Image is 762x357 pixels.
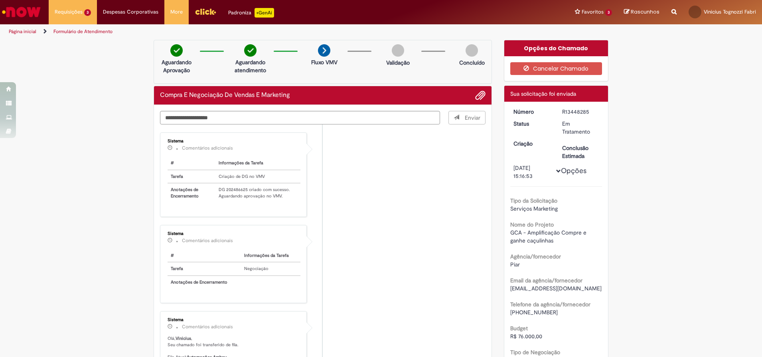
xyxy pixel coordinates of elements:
td: Negociação [241,262,300,276]
dt: Status [507,120,557,128]
th: Informações da Tarefa [241,249,300,262]
b: Budget [510,325,528,332]
b: Vinicius [176,335,191,341]
small: Comentários adicionais [182,145,233,152]
small: Comentários adicionais [182,237,233,244]
td: DG 202486625 criado com sucesso. Aguardando aprovação no VMV. [215,183,300,202]
button: Adicionar anexos [475,90,486,101]
dt: Criação [507,140,557,148]
th: Tarefa [168,170,215,183]
button: Cancelar Chamado [510,62,602,75]
b: Email da agência/fornecedor [510,277,582,284]
small: Comentários adicionais [182,323,233,330]
div: Padroniza [228,8,274,18]
a: Formulário de Atendimento [53,28,113,35]
b: Tipo da Solicitação [510,197,557,204]
ul: Trilhas de página [6,24,502,39]
p: Fluxo VMV [311,58,338,66]
p: Concluído [459,59,485,67]
h2: Compra E Negociação De Vendas E Marketing Histórico de tíquete [160,92,290,99]
a: Página inicial [9,28,36,35]
div: R13448285 [562,108,599,116]
p: Aguardando Aprovação [157,58,196,74]
span: Despesas Corporativas [103,8,158,16]
div: [DATE] 15:16:53 [513,164,551,180]
span: Favoritos [582,8,604,16]
span: Sua solicitação foi enviada [510,90,576,97]
b: Telefone da agência/fornecedor [510,301,590,308]
a: Rascunhos [624,8,659,16]
textarea: Digite sua mensagem aqui... [160,111,440,124]
img: ServiceNow [1,4,42,20]
th: # [168,249,241,262]
img: img-circle-grey.png [392,44,404,57]
th: Informações da Tarefa [215,157,300,170]
p: Aguardando atendimento [231,58,270,74]
th: Anotações de Encerramento [168,183,215,202]
p: Validação [386,59,410,67]
span: Vinicius Tognozzi Fabri [704,8,756,15]
div: Sistema [168,139,300,144]
p: +GenAi [255,8,274,18]
img: check-circle-green.png [244,44,257,57]
img: arrow-next.png [318,44,330,57]
span: GCA - Amplificação Compre e ganhe caçulinhas [510,229,588,244]
img: click_logo_yellow_360x200.png [195,6,216,18]
div: Opções do Chamado [504,40,608,56]
th: # [168,157,215,170]
span: 3 [84,9,91,16]
img: check-circle-green.png [170,44,183,57]
dt: Conclusão Estimada [556,144,605,160]
span: More [170,8,183,16]
span: Piar [510,261,520,268]
th: Anotações de Encerramento [168,276,241,289]
div: Sistema [168,231,300,236]
div: Sistema [168,318,300,322]
b: Tipo de Negociação [510,349,560,356]
div: Em Tratamento [562,120,599,136]
span: [EMAIL_ADDRESS][DOMAIN_NAME] [510,285,602,292]
span: Rascunhos [631,8,659,16]
span: 3 [605,9,612,16]
b: Agência/fornecedor [510,253,561,260]
b: Nome do Projeto [510,221,554,228]
span: Requisições [55,8,83,16]
span: R$ 76.000,00 [510,333,542,340]
th: Tarefa [168,262,241,276]
span: [PHONE_NUMBER] [510,309,558,316]
dt: Número [507,108,557,116]
td: Criação de DG no VMV [215,170,300,183]
img: img-circle-grey.png [466,44,478,57]
span: Serviços Marketing [510,205,558,212]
